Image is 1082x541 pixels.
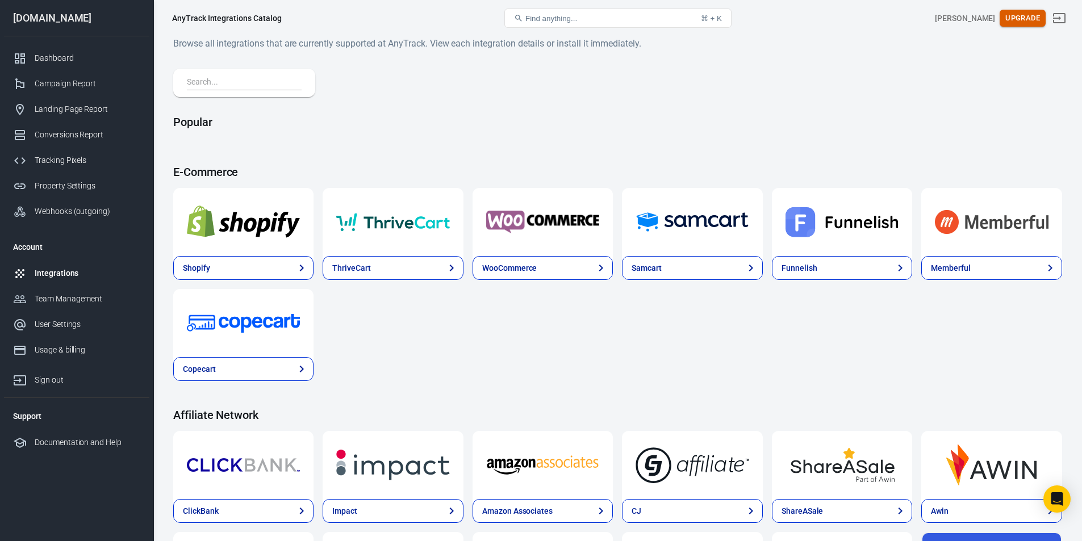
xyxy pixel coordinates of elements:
[935,444,1048,485] img: Awin
[35,267,140,279] div: Integrations
[35,437,140,448] div: Documentation and Help
[187,444,300,485] img: ClickBank
[772,431,912,499] a: ShareASale
[4,148,149,173] a: Tracking Pixels
[35,293,140,305] div: Team Management
[35,318,140,330] div: User Settings
[473,188,613,256] a: WooCommerce
[921,499,1062,523] a: Awin
[323,188,463,256] a: ThriveCart
[636,202,749,242] img: Samcart
[4,97,149,122] a: Landing Page Report
[931,262,971,274] div: Memberful
[782,505,824,517] div: ShareASale
[473,499,613,523] a: Amazon Associates
[173,188,314,256] a: Shopify
[622,431,762,499] a: CJ
[183,363,216,375] div: Copecart
[332,262,371,274] div: ThriveCart
[323,256,463,280] a: ThriveCart
[772,256,912,280] a: Funnelish
[701,14,722,23] div: ⌘ + K
[4,261,149,286] a: Integrations
[486,202,599,242] img: WooCommerce
[473,431,613,499] a: Amazon Associates
[332,505,357,517] div: Impact
[782,262,817,274] div: Funnelish
[4,173,149,199] a: Property Settings
[935,202,1048,242] img: Memberful
[336,444,449,485] img: Impact
[482,505,553,517] div: Amazon Associates
[4,402,149,430] li: Support
[4,13,149,23] div: [DOMAIN_NAME]
[786,202,899,242] img: Funnelish
[172,12,282,24] div: AnyTrack Integrations Catalog
[4,363,149,393] a: Sign out
[1000,10,1046,27] button: Upgrade
[1043,485,1071,513] div: Open Intercom Messenger
[622,256,762,280] a: Samcart
[1046,5,1073,32] a: Sign out
[921,431,1062,499] a: Awin
[173,289,314,357] a: Copecart
[772,188,912,256] a: Funnelish
[336,202,449,242] img: ThriveCart
[931,505,949,517] div: Awin
[183,505,219,517] div: ClickBank
[935,12,995,24] div: Account id: ALiREBa8
[173,499,314,523] a: ClickBank
[187,303,300,343] img: Copecart
[772,499,912,523] a: ShareASale
[482,262,537,274] div: WooCommerce
[173,36,1062,51] h6: Browse all integrations that are currently supported at AnyTrack. View each integration details o...
[4,312,149,337] a: User Settings
[35,180,140,192] div: Property Settings
[632,505,641,517] div: CJ
[173,115,1062,129] h4: Popular
[4,122,149,148] a: Conversions Report
[173,357,314,381] a: Copecart
[504,9,732,28] button: Find anything...⌘ + K
[323,431,463,499] a: Impact
[4,286,149,312] a: Team Management
[622,499,762,523] a: CJ
[4,199,149,224] a: Webhooks (outgoing)
[786,444,899,485] img: ShareASale
[35,78,140,90] div: Campaign Report
[636,444,749,485] img: CJ
[35,344,140,356] div: Usage & billing
[4,233,149,261] li: Account
[622,188,762,256] a: Samcart
[35,52,140,64] div: Dashboard
[323,499,463,523] a: Impact
[187,76,297,90] input: Search...
[4,71,149,97] a: Campaign Report
[173,431,314,499] a: ClickBank
[173,165,1062,179] h4: E-Commerce
[35,374,140,386] div: Sign out
[173,256,314,280] a: Shopify
[921,188,1062,256] a: Memberful
[921,256,1062,280] a: Memberful
[525,14,577,23] span: Find anything...
[183,262,210,274] div: Shopify
[632,262,662,274] div: Samcart
[4,337,149,363] a: Usage & billing
[173,408,1062,422] h4: Affiliate Network
[486,444,599,485] img: Amazon Associates
[35,103,140,115] div: Landing Page Report
[4,45,149,71] a: Dashboard
[35,129,140,141] div: Conversions Report
[35,206,140,217] div: Webhooks (outgoing)
[187,202,300,242] img: Shopify
[473,256,613,280] a: WooCommerce
[35,154,140,166] div: Tracking Pixels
